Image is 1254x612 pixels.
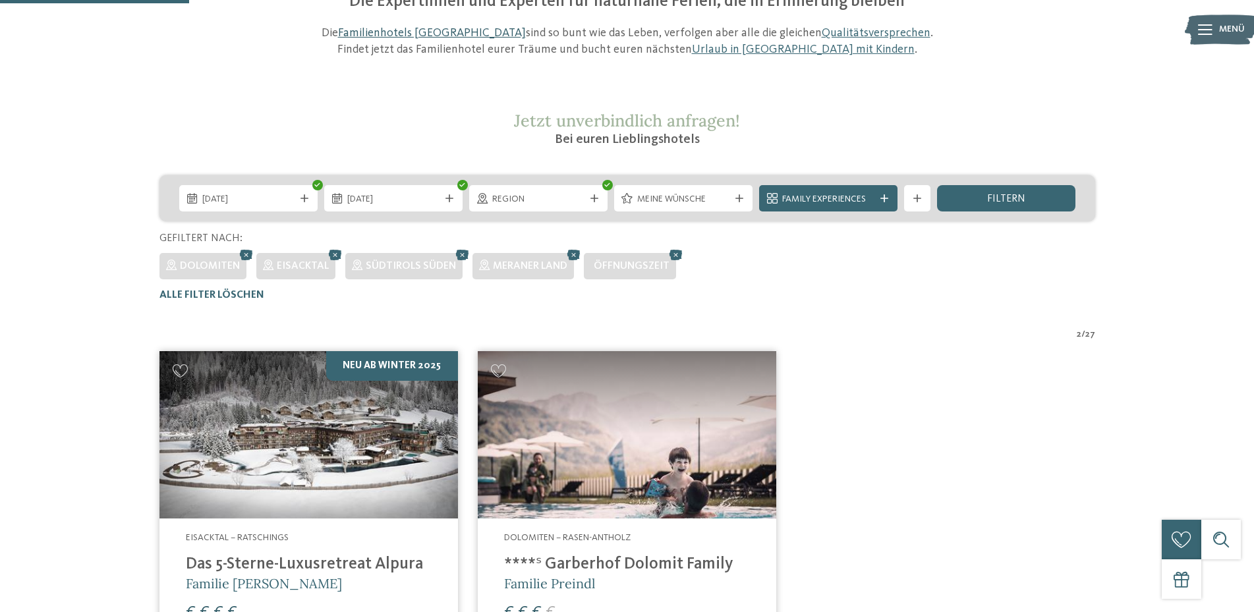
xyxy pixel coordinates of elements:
[1077,328,1081,341] span: 2
[202,193,295,206] span: [DATE]
[504,533,631,542] span: Dolomiten – Rasen-Antholz
[277,261,329,271] span: Eisacktal
[159,233,242,244] span: Gefiltert nach:
[504,555,750,574] h4: ****ˢ Garberhof Dolomit Family
[692,43,915,55] a: Urlaub in [GEOGRAPHIC_DATA] mit Kindern
[159,290,264,300] span: Alle Filter löschen
[1085,328,1095,341] span: 27
[987,194,1025,204] span: filtern
[338,27,526,39] a: Familienhotels [GEOGRAPHIC_DATA]
[478,351,776,519] img: Familienhotels gesucht? Hier findet ihr die besten!
[492,193,584,206] span: Region
[514,110,740,131] span: Jetzt unverbindlich anfragen!
[366,261,456,271] span: Südtirols Süden
[504,575,595,592] span: Familie Preindl
[594,261,670,271] span: Öffnungszeit
[180,261,240,271] span: Dolomiten
[822,27,930,39] a: Qualitätsversprechen
[314,25,940,58] p: Die sind so bunt wie das Leben, verfolgen aber alle die gleichen . Findet jetzt das Familienhotel...
[1081,328,1085,341] span: /
[186,555,432,574] h4: Das 5-Sterne-Luxusretreat Alpura
[159,351,458,519] img: Familienhotels gesucht? Hier findet ihr die besten!
[347,193,440,206] span: [DATE]
[782,193,874,206] span: Family Experiences
[637,193,729,206] span: Meine Wünsche
[186,533,289,542] span: Eisacktal – Ratschings
[493,261,567,271] span: Meraner Land
[186,575,342,592] span: Familie [PERSON_NAME]
[555,133,700,146] span: Bei euren Lieblingshotels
